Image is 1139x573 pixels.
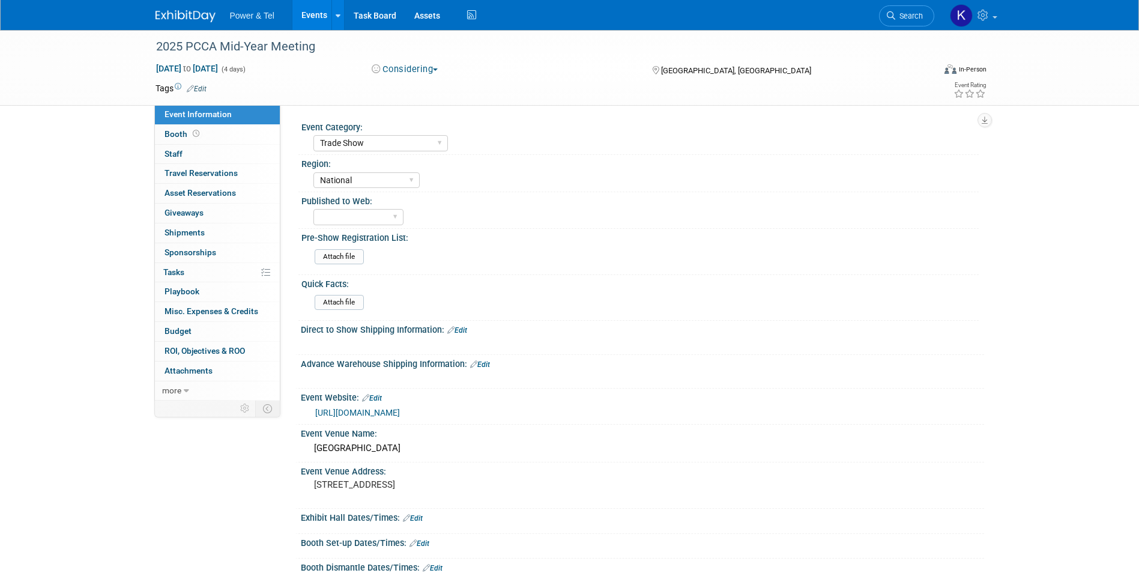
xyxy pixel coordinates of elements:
span: to [181,64,193,73]
a: Search [879,5,934,26]
div: Event Venue Address: [301,462,984,477]
span: Event Information [165,109,232,119]
a: Sponsorships [155,243,280,262]
div: Direct to Show Shipping Information: [301,321,984,336]
div: Pre-Show Registration List: [301,229,979,244]
a: Tasks [155,263,280,282]
a: more [155,381,280,401]
a: Edit [187,85,207,93]
span: Booth [165,129,202,139]
a: Edit [470,360,490,369]
button: Considering [367,63,443,76]
td: Toggle Event Tabs [255,401,280,416]
span: Misc. Expenses & Credits [165,306,258,316]
a: Event Information [155,105,280,124]
div: Advance Warehouse Shipping Information: [301,355,984,371]
span: Travel Reservations [165,168,238,178]
img: Kelley Hood [950,4,973,27]
a: [URL][DOMAIN_NAME] [315,408,400,417]
div: Published to Web: [301,192,979,207]
td: Tags [156,82,207,94]
a: Edit [362,394,382,402]
span: Booth not reserved yet [190,129,202,138]
img: ExhibitDay [156,10,216,22]
span: Giveaways [165,208,204,217]
div: [GEOGRAPHIC_DATA] [310,439,975,458]
a: Edit [447,326,467,335]
div: Region: [301,155,979,170]
span: Search [895,11,923,20]
span: more [162,386,181,395]
span: ROI, Objectives & ROO [165,346,245,356]
span: Attachments [165,366,213,375]
a: Budget [155,322,280,341]
div: Event Website: [301,389,984,404]
div: Event Category: [301,118,979,133]
a: Playbook [155,282,280,302]
a: Asset Reservations [155,184,280,203]
a: Edit [423,564,443,572]
span: Tasks [163,267,184,277]
div: 2025 PCCA Mid-Year Meeting [152,36,916,58]
span: Sponsorships [165,247,216,257]
span: [DATE] [DATE] [156,63,219,74]
div: Event Format [863,62,987,80]
div: Exhibit Hall Dates/Times: [301,509,984,524]
a: Giveaways [155,204,280,223]
a: Edit [403,514,423,523]
div: Quick Facts: [301,275,979,290]
div: Booth Set-up Dates/Times: [301,534,984,550]
a: Staff [155,145,280,164]
span: Staff [165,149,183,159]
span: Shipments [165,228,205,237]
a: Booth [155,125,280,144]
a: ROI, Objectives & ROO [155,342,280,361]
span: (4 days) [220,65,246,73]
div: Event Venue Name: [301,425,984,440]
pre: [STREET_ADDRESS] [314,479,572,490]
span: Asset Reservations [165,188,236,198]
a: Misc. Expenses & Credits [155,302,280,321]
span: Playbook [165,286,199,296]
div: Event Rating [953,82,986,88]
img: Format-Inperson.png [944,64,956,74]
a: Shipments [155,223,280,243]
a: Edit [409,539,429,548]
div: In-Person [958,65,986,74]
td: Personalize Event Tab Strip [235,401,256,416]
span: Budget [165,326,192,336]
span: Power & Tel [230,11,274,20]
a: Travel Reservations [155,164,280,183]
span: [GEOGRAPHIC_DATA], [GEOGRAPHIC_DATA] [661,66,811,75]
a: Attachments [155,362,280,381]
